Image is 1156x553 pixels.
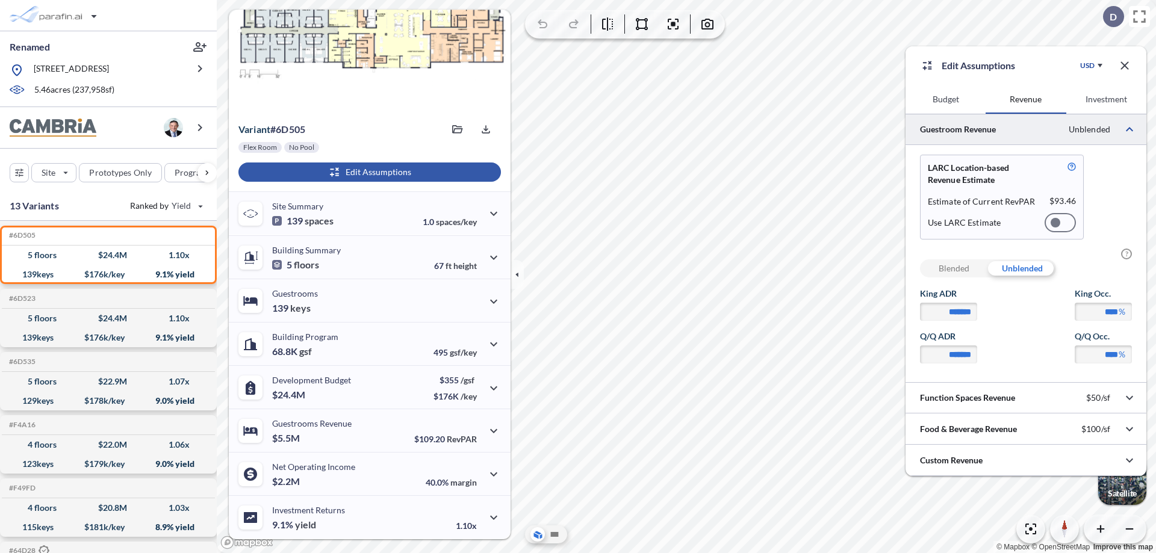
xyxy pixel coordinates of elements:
button: Revenue [986,85,1066,114]
p: Net Operating Income [272,462,355,472]
p: Building Summary [272,245,341,255]
p: 67 [434,261,477,271]
a: OpenStreetMap [1031,543,1090,551]
p: $355 [433,375,477,385]
label: % [1119,348,1125,360]
label: King ADR [920,288,977,300]
p: 13 Variants [10,199,59,213]
span: ft [446,261,452,271]
p: $109.20 [414,434,477,444]
p: $24.4M [272,389,307,401]
span: ? [1121,249,1132,259]
p: # 6d505 [238,123,305,135]
button: Site Plan [547,527,562,542]
p: Flex Room [243,143,277,152]
div: Blended [920,259,988,277]
p: D [1110,11,1117,22]
span: Yield [172,200,191,212]
a: Mapbox [996,543,1030,551]
h5: Click to copy the code [7,484,36,492]
h5: Click to copy the code [7,231,36,239]
p: Custom Revenue [920,454,983,466]
div: Unblended [988,259,1056,277]
p: Program [175,167,208,179]
p: $2.2M [272,475,302,487]
p: Edit Assumptions [942,58,1015,73]
p: 1.0 [423,217,477,227]
label: Q/Q Occ. [1075,330,1132,342]
button: Aerial View [530,527,545,542]
p: $5.5M [272,432,302,444]
button: Prototypes Only [79,163,162,182]
p: 40.0% [426,477,477,487]
p: Development Budget [272,375,351,385]
p: Use LARC Estimate [928,217,1001,228]
p: Prototypes Only [89,167,152,179]
a: Mapbox homepage [220,536,273,549]
label: % [1119,306,1125,318]
span: spaces [305,215,334,227]
p: Guestrooms [272,288,318,298]
h5: Click to copy the code [7,357,36,366]
label: Q/Q ADR [920,330,977,342]
p: [STREET_ADDRESS] [34,63,109,78]
p: Building Program [272,332,338,342]
p: 5 [272,259,319,271]
p: Investment Returns [272,505,345,515]
button: Budget [906,85,986,114]
span: /gsf [461,375,474,385]
a: Improve this map [1093,543,1153,551]
p: Food & Beverage Revenue [920,423,1017,435]
h5: Click to copy the code [7,294,36,303]
p: $ 93.46 [1049,196,1076,208]
p: Satellite [1108,489,1137,498]
span: spaces/key [436,217,477,227]
span: height [453,261,477,271]
button: Program [164,163,229,182]
p: Site [42,167,55,179]
button: Ranked by Yield [120,196,211,215]
img: Switcher Image [1098,457,1146,505]
button: Edit Assumptions [238,162,501,182]
p: $100/sf [1081,424,1110,434]
button: Investment [1066,85,1146,114]
p: 495 [433,347,477,357]
p: 139 [272,215,334,227]
p: Guestrooms Revenue [272,418,352,428]
p: Site Summary [272,201,323,211]
span: /key [461,391,477,401]
p: 68.8K [272,345,312,357]
button: Switcher ImageSatellite [1098,457,1146,505]
span: gsf/key [450,347,477,357]
p: $50/sf [1086,392,1110,403]
span: RevPAR [447,434,477,444]
p: 1.10x [456,521,477,531]
span: gsf [299,345,312,357]
p: $176K [433,391,477,401]
h5: Click to copy the code [7,421,36,429]
span: Variant [238,123,270,135]
p: No Pool [289,143,314,152]
p: 9.1% [272,519,316,531]
button: Site [31,163,76,182]
img: user logo [164,118,183,137]
p: 139 [272,302,311,314]
p: LARC Location-based Revenue Estimate [928,162,1039,186]
span: keys [290,302,311,314]
span: yield [295,519,316,531]
p: Renamed [10,40,50,54]
div: USD [1080,61,1095,70]
p: 5.46 acres ( 237,958 sf) [34,84,114,97]
p: Function Spaces Revenue [920,392,1015,404]
span: margin [450,477,477,487]
span: floors [294,259,319,271]
img: BrandImage [10,119,96,137]
label: King Occ. [1075,288,1132,300]
p: Estimate of Current RevPAR [928,196,1036,208]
